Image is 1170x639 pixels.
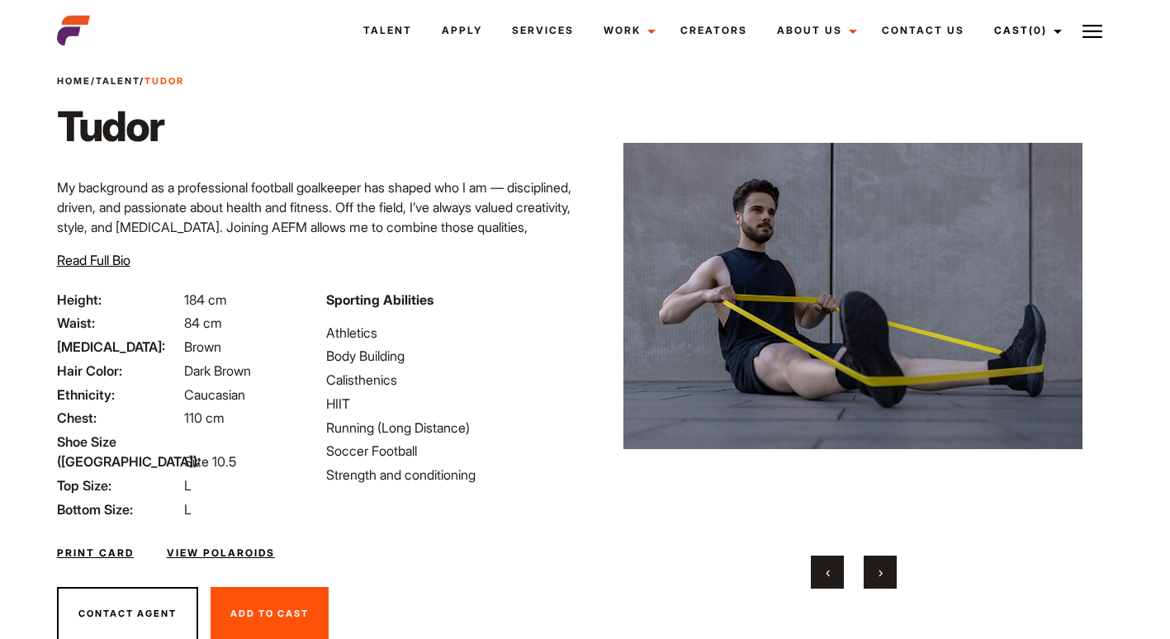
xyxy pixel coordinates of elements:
[762,8,867,53] a: About Us
[184,315,222,331] span: 84 cm
[57,102,184,151] h1: Tudor
[184,501,192,518] span: L
[326,346,576,366] li: Body Building
[57,499,181,519] span: Bottom Size:
[184,453,236,470] span: Size 10.5
[348,8,427,53] a: Talent
[57,250,130,270] button: Read Full Bio
[57,408,181,428] span: Chest:
[497,8,589,53] a: Services
[57,252,130,268] span: Read Full Bio
[326,323,576,343] li: Athletics
[144,75,184,87] strong: Tudor
[326,418,576,438] li: Running (Long Distance)
[589,8,666,53] a: Work
[326,465,576,485] li: Strength and conditioning
[427,8,497,53] a: Apply
[326,291,433,308] strong: Sporting Abilities
[57,337,181,357] span: [MEDICAL_DATA]:
[879,564,883,580] span: Next
[184,362,251,379] span: Dark Brown
[326,394,576,414] li: HIIT
[666,8,762,53] a: Creators
[184,409,225,426] span: 110 cm
[57,432,181,471] span: Shoe Size ([GEOGRAPHIC_DATA]):
[1082,21,1102,41] img: Burger icon
[57,14,90,47] img: cropped-aefm-brand-fav-22-square.png
[326,441,576,461] li: Soccer Football
[57,385,181,405] span: Ethnicity:
[826,564,830,580] span: Previous
[184,477,192,494] span: L
[979,8,1072,53] a: Cast(0)
[57,290,181,310] span: Height:
[57,476,181,495] span: Top Size:
[57,177,576,277] p: My background as a professional football goalkeeper has shaped who I am — disciplined, driven, an...
[57,313,181,333] span: Waist:
[184,386,245,403] span: Caucasian
[96,75,140,87] a: Talent
[867,8,979,53] a: Contact Us
[57,546,134,561] a: Print Card
[57,75,91,87] a: Home
[326,370,576,390] li: Calisthenics
[57,74,184,88] span: / /
[184,338,221,355] span: Brown
[184,291,227,308] span: 184 cm
[1029,24,1047,36] span: (0)
[57,361,181,381] span: Hair Color:
[167,546,275,561] a: View Polaroids
[230,608,309,619] span: Add To Cast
